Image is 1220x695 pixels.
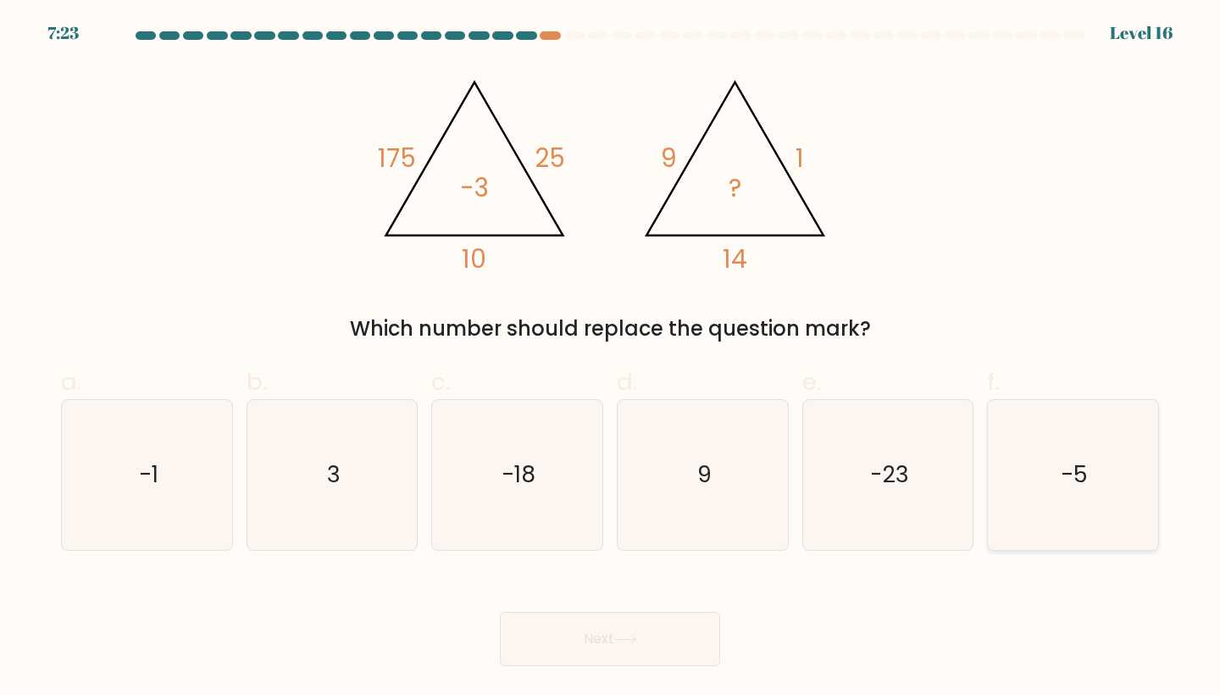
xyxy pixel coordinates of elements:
text: -18 [502,459,535,491]
button: Next [500,612,720,666]
tspan: 14 [723,242,747,276]
span: f. [987,365,999,398]
text: -5 [1061,459,1088,491]
tspan: 10 [463,242,487,276]
span: e. [802,365,821,398]
tspan: -3 [460,170,489,205]
tspan: ? [729,170,741,205]
tspan: 1 [796,141,804,175]
div: 7:23 [47,20,79,46]
span: a. [61,365,81,398]
span: b. [247,365,267,398]
tspan: 9 [661,141,677,175]
tspan: 25 [535,141,565,175]
span: c. [431,365,450,398]
text: 3 [327,459,341,491]
text: 9 [697,459,712,491]
div: Which number should replace the question mark? [71,314,1149,344]
span: d. [617,365,637,398]
text: -23 [870,459,909,491]
div: Level 16 [1110,20,1173,46]
text: -1 [139,459,158,491]
tspan: 175 [378,141,416,175]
